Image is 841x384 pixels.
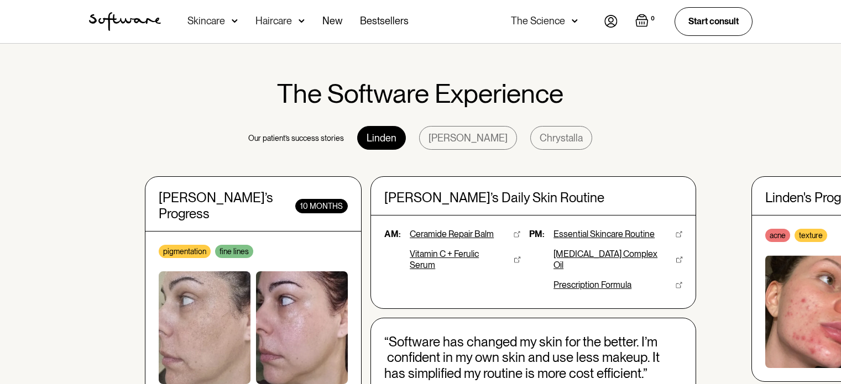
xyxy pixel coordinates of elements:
[159,271,250,384] img: woman with acne
[248,133,344,144] div: Our patient’s success stories
[419,126,517,150] div: [PERSON_NAME]
[765,229,790,242] div: acne
[553,229,682,240] a: Essential Skincare Routine
[232,15,238,27] img: arrow down
[256,271,348,384] img: woman without acne
[255,15,292,27] div: Haircare
[159,190,295,222] div: [PERSON_NAME]’s Progress
[530,126,592,150] div: Chrystalla
[277,79,563,108] h1: The Software Experience
[384,229,401,240] div: AM:
[410,249,520,271] a: Vitamin C + Ferulic Serum
[675,7,753,35] a: Start consult
[384,334,682,382] div: “Software has changed my skin for the better. I’m confident in my own skin and use less makeup. I...
[384,190,682,206] div: [PERSON_NAME]’s Daily Skin Routine
[410,249,497,271] div: Vitamin C + Ferulic Serum
[553,229,655,240] div: Essential Skincare Routine
[635,14,657,29] a: Open empty cart
[572,15,578,27] img: arrow down
[187,15,225,27] div: Skincare
[295,199,348,213] div: 10 months
[410,229,520,240] a: Ceramide Repair Balm
[795,229,827,242] div: texture
[649,14,657,24] div: 0
[299,15,305,27] img: arrow down
[89,12,161,31] img: Software Logo
[89,12,161,31] a: home
[553,249,659,271] div: [MEDICAL_DATA] Complex Oil
[215,245,253,258] div: fine lines
[553,280,682,291] a: Prescription Formula
[529,229,545,240] div: PM:
[159,245,211,258] div: pigmentation
[511,15,565,27] div: The Science
[553,249,682,271] a: [MEDICAL_DATA] Complex Oil
[553,280,631,291] div: Prescription Formula
[357,126,406,150] div: Linden
[410,229,494,240] div: Ceramide Repair Balm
